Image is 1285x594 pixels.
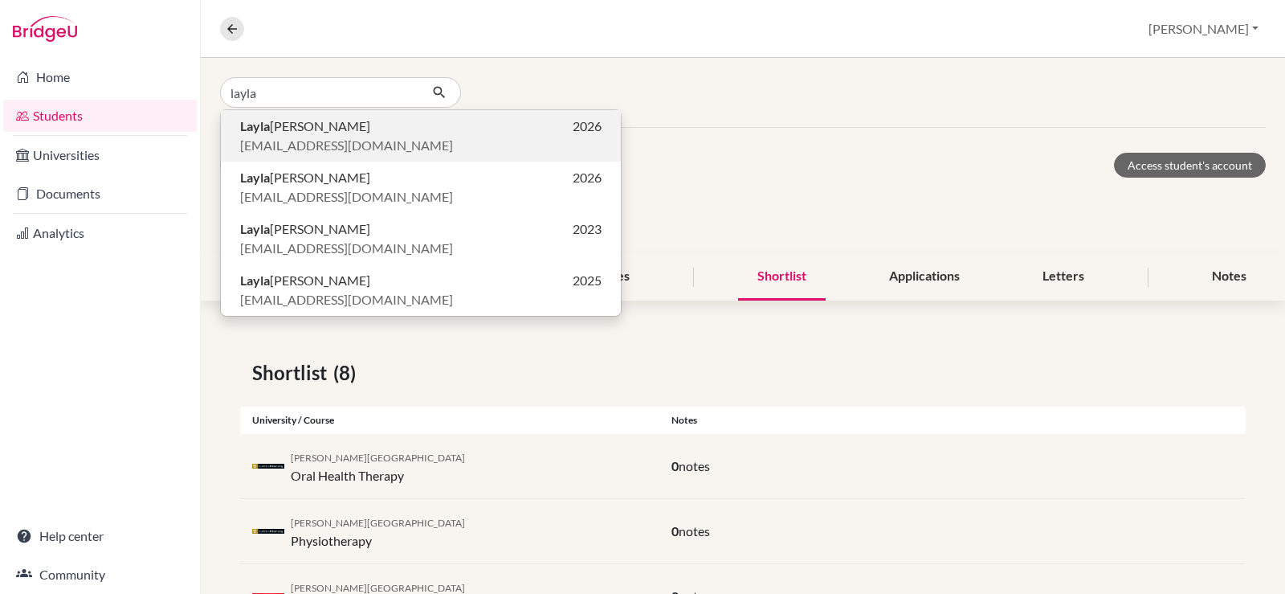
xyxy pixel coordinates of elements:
[738,253,826,301] div: Shortlist
[573,271,602,290] span: 2025
[240,170,270,185] b: Layla
[291,517,465,529] span: [PERSON_NAME][GEOGRAPHIC_DATA]
[291,512,465,551] div: Physiotherapy
[333,358,362,387] span: (8)
[220,77,419,108] input: Find student by name...
[3,217,197,249] a: Analytics
[240,117,370,136] span: [PERSON_NAME]
[679,523,710,539] span: notes
[240,271,370,290] span: [PERSON_NAME]
[3,61,197,93] a: Home
[1023,253,1103,301] div: Letters
[240,221,270,236] b: Layla
[573,219,602,239] span: 2023
[252,529,284,534] img: au_curt_prebjpc5.png
[291,447,465,485] div: Oral Health Therapy
[1193,253,1266,301] div: Notes
[3,520,197,552] a: Help center
[671,523,679,539] span: 0
[221,264,621,316] button: Layla[PERSON_NAME]2025[EMAIL_ADDRESS][DOMAIN_NAME]
[671,458,679,473] span: 0
[291,582,465,594] span: [PERSON_NAME][GEOGRAPHIC_DATA]
[13,16,77,42] img: Bridge-U
[573,117,602,136] span: 2026
[659,413,1246,428] div: Notes
[221,110,621,162] button: Layla[PERSON_NAME]2026[EMAIL_ADDRESS][DOMAIN_NAME]
[240,187,453,207] span: [EMAIL_ADDRESS][DOMAIN_NAME]
[3,100,197,132] a: Students
[3,178,197,210] a: Documents
[1141,14,1266,44] button: [PERSON_NAME]
[240,413,659,428] div: University / Course
[573,168,602,187] span: 2026
[3,559,197,591] a: Community
[1114,153,1266,178] a: Access student's account
[240,136,453,155] span: [EMAIL_ADDRESS][DOMAIN_NAME]
[870,253,979,301] div: Applications
[3,139,197,171] a: Universities
[291,452,465,464] span: [PERSON_NAME][GEOGRAPHIC_DATA]
[240,168,370,187] span: [PERSON_NAME]
[252,464,284,469] img: au_curt_prebjpc5.png
[240,290,453,309] span: [EMAIL_ADDRESS][DOMAIN_NAME]
[240,239,453,258] span: [EMAIL_ADDRESS][DOMAIN_NAME]
[221,162,621,213] button: Layla[PERSON_NAME]2026[EMAIL_ADDRESS][DOMAIN_NAME]
[240,118,270,133] b: Layla
[252,358,333,387] span: Shortlist
[679,458,710,473] span: notes
[240,219,370,239] span: [PERSON_NAME]
[240,272,270,288] b: Layla
[221,213,621,264] button: Layla[PERSON_NAME]2023[EMAIL_ADDRESS][DOMAIN_NAME]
